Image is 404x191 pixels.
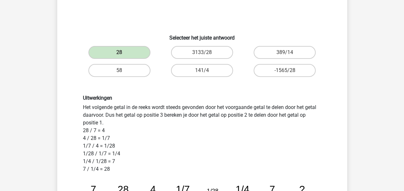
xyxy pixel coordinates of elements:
[88,64,150,77] label: 58
[254,46,316,59] label: 389/14
[88,46,150,59] label: 28
[171,46,233,59] label: 3133/28
[171,64,233,77] label: 141/4
[254,64,316,77] label: -1565/28
[67,30,337,41] h6: Selecteer het juiste antwoord
[83,95,321,101] h6: Uitwerkingen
